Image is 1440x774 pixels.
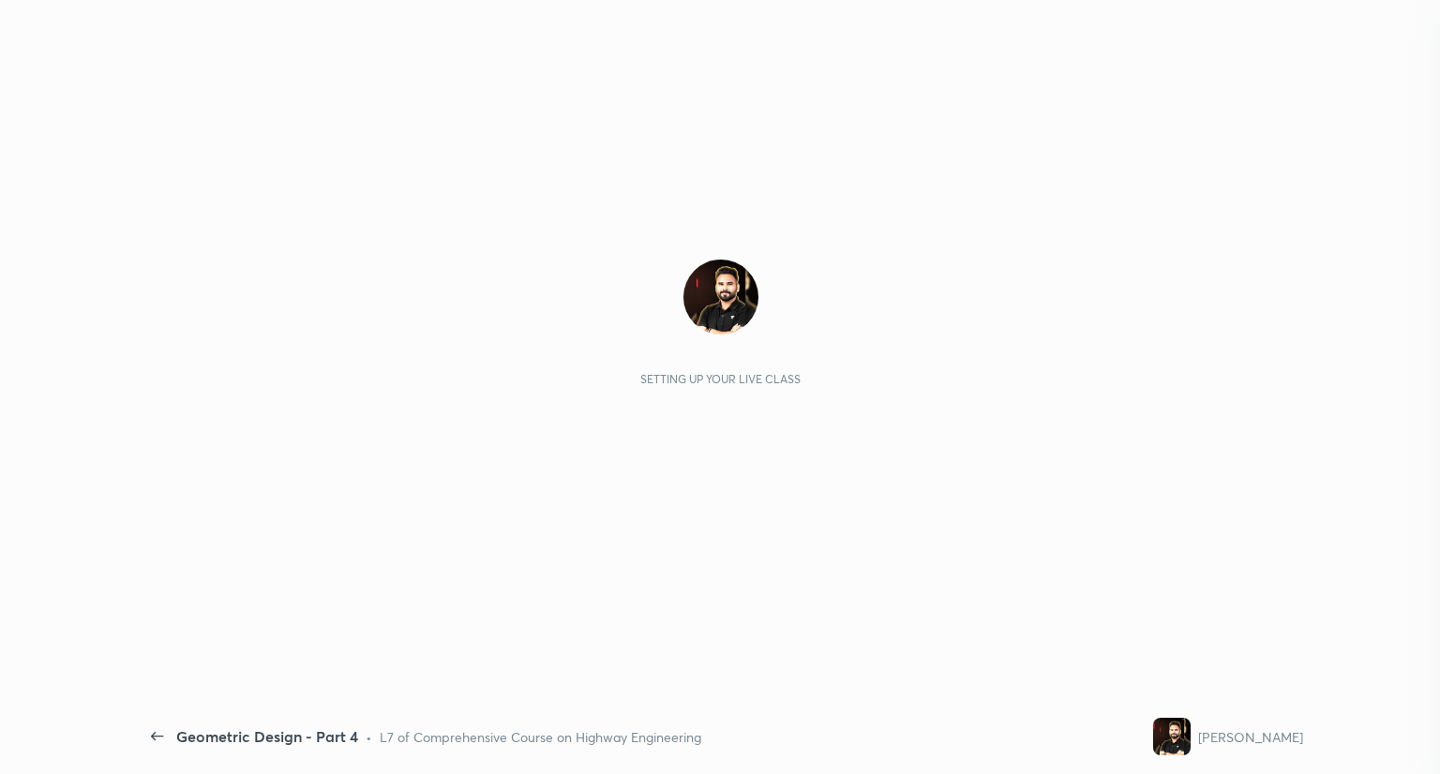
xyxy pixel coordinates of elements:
[1198,727,1303,747] div: [PERSON_NAME]
[1153,718,1191,755] img: ae866704e905434385cbdb892f4f5a96.jpg
[683,260,758,335] img: ae866704e905434385cbdb892f4f5a96.jpg
[380,727,701,747] div: L7 of Comprehensive Course on Highway Engineering
[640,372,801,386] div: Setting up your live class
[176,725,358,748] div: Geometric Design - Part 4
[366,727,372,747] div: •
